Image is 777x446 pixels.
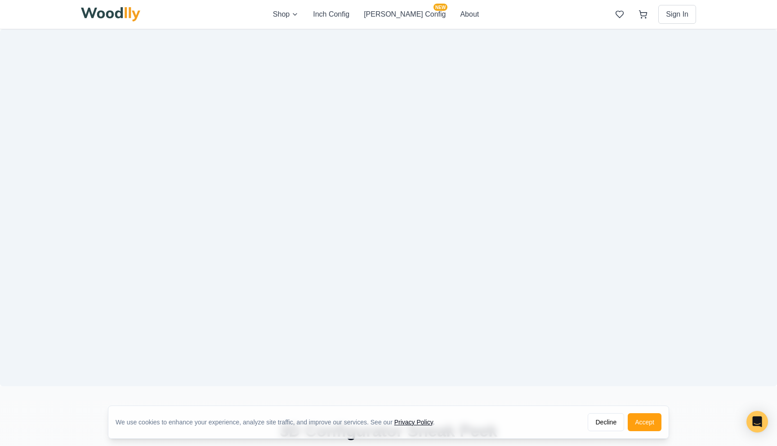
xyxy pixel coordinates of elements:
[273,9,299,20] button: Shop
[433,4,447,11] span: NEW
[460,9,479,20] button: About
[588,413,624,431] button: Decline
[628,413,661,431] button: Accept
[364,9,446,20] button: [PERSON_NAME] ConfigNEW
[81,7,140,22] img: Woodlly
[746,411,768,433] div: Open Intercom Messenger
[658,5,696,24] button: Sign In
[116,418,442,427] div: We use cookies to enhance your experience, analyze site traffic, and improve our services. See our .
[394,419,433,426] a: Privacy Policy
[313,9,349,20] button: Inch Config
